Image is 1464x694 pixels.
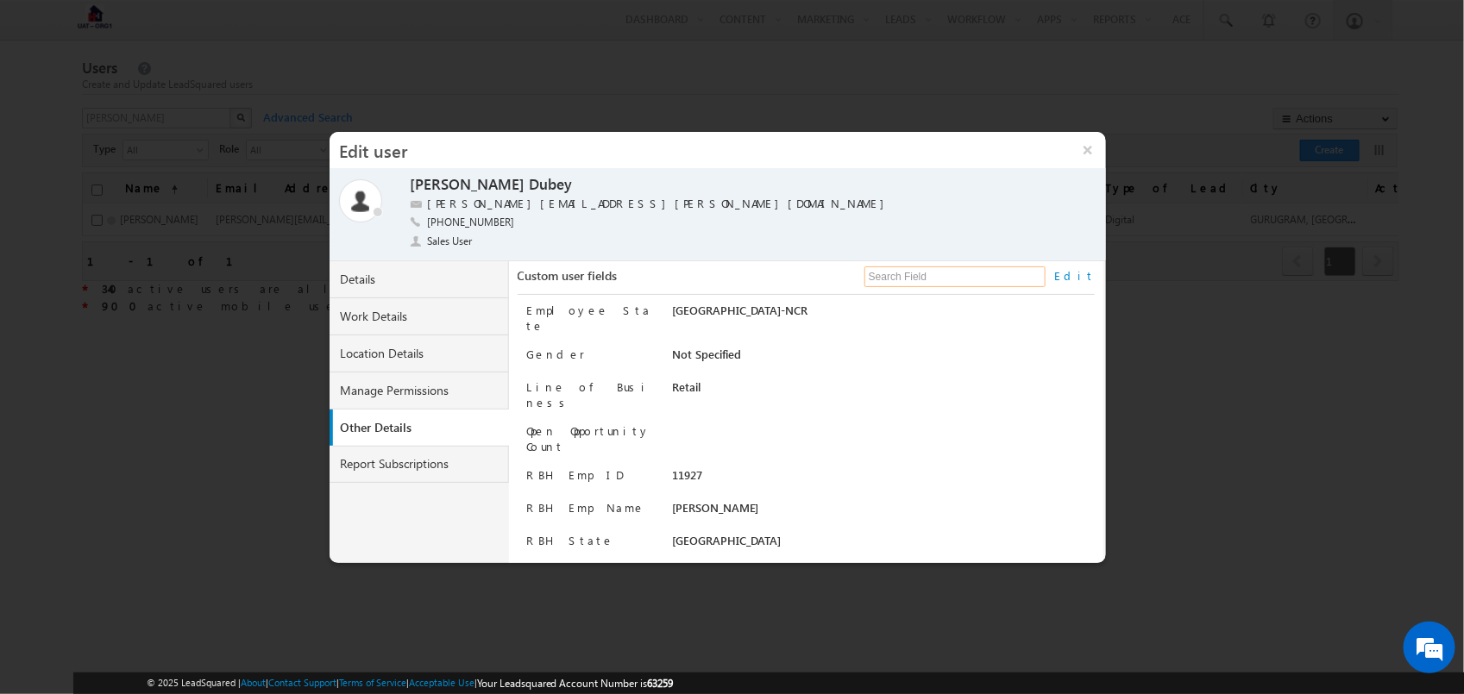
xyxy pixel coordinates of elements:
[477,677,674,690] span: Your Leadsquared Account Number is
[427,215,514,232] span: [PHONE_NUMBER]
[672,467,1046,491] div: 11927
[330,298,509,335] a: Work Details
[330,335,509,372] a: Location Details
[526,423,657,454] label: Open Opportunity Count
[241,677,266,688] a: About
[526,500,646,516] label: RBH Emp Name
[526,467,624,483] label: RBH Emp ID
[333,410,512,447] a: Other Details
[864,266,1046,287] input: Search Field
[330,132,1070,168] h3: Edit user
[147,675,674,691] span: © 2025 LeadSquared | | | | |
[526,347,586,362] label: Gender
[410,175,525,195] label: [PERSON_NAME]
[672,500,1046,524] div: [PERSON_NAME]
[339,677,406,688] a: Terms of Service
[268,677,336,688] a: Contact Support
[526,379,657,410] label: Line of Business
[29,91,72,113] img: d_60004797649_company_0_60004797649
[529,175,572,195] label: Dubey
[90,91,290,113] div: Chat with us now
[518,268,1095,295] div: Custom user fields
[427,196,893,212] label: [PERSON_NAME][EMAIL_ADDRESS][PERSON_NAME][DOMAIN_NAME]
[672,303,1046,327] div: [GEOGRAPHIC_DATA]-NCR
[672,533,1046,557] div: [GEOGRAPHIC_DATA]
[1070,132,1106,168] button: ×
[526,533,615,548] label: RBH State
[409,677,474,688] a: Acceptable Use
[330,261,509,298] a: Details
[235,531,313,554] em: Start Chat
[672,347,1046,371] div: Not Specified
[1054,268,1095,284] a: Edit
[330,372,509,410] a: Manage Permissions
[526,303,657,334] label: Employee State
[427,234,474,249] span: Sales User
[283,9,324,50] div: Minimize live chat window
[330,446,509,483] a: Report Subscriptions
[648,677,674,690] span: 63259
[672,379,1046,403] div: Retail
[22,159,315,516] textarea: Type your message and hit 'Enter'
